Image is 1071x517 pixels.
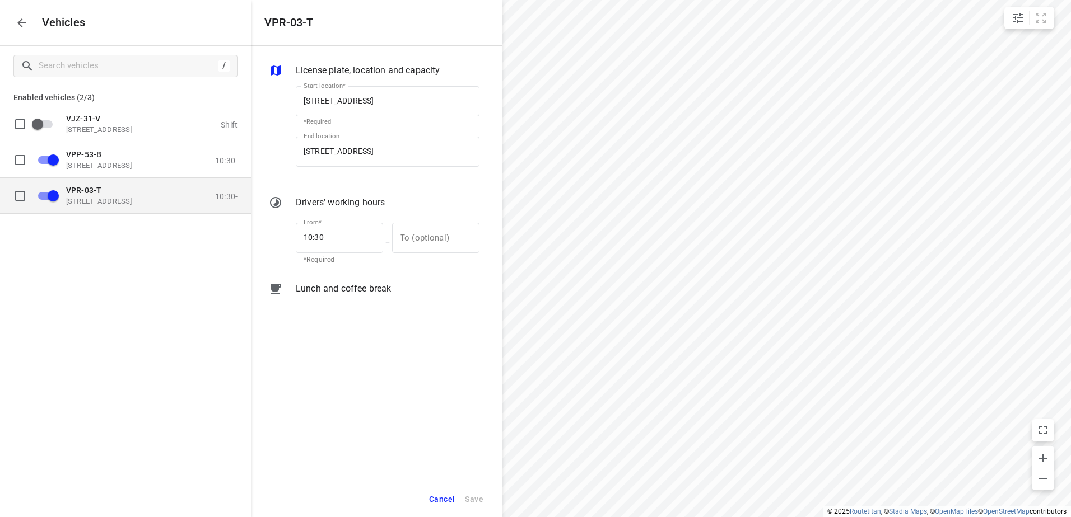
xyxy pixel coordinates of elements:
p: [STREET_ADDRESS] [66,125,178,134]
a: OpenStreetMap [983,507,1030,515]
a: Stadia Maps [889,507,927,515]
span: Disable [31,149,59,170]
a: OpenMapTiles [935,507,978,515]
div: / [218,60,230,72]
input: Search vehicles [39,57,218,74]
p: [STREET_ADDRESS] [66,196,178,205]
div: Lunch and coffee break [269,282,479,316]
span: VJZ-31-V [66,114,100,123]
button: Map settings [1007,7,1029,29]
p: 10:30- [215,156,238,164]
a: Routetitan [850,507,881,515]
span: Cancel [429,492,455,506]
p: Lunch and coffee break [296,282,391,295]
li: © 2025 , © , © © contributors [827,507,1067,515]
span: VPR-03-T [66,185,101,194]
p: [STREET_ADDRESS] [66,161,178,170]
div: small contained button group [1004,7,1054,29]
div: License plate, location and capacity [269,64,479,79]
span: Enable [31,113,59,134]
div: Drivers’ working hours [269,196,479,211]
span: VPP-53-B [66,149,101,158]
span: Disable [31,185,59,206]
p: Vehicles [33,16,86,29]
p: Shift [221,120,238,129]
p: *Required [304,118,472,125]
p: Drivers’ working hours [296,196,385,209]
p: License plate, location and capacity [296,64,440,77]
h5: VPR-03-T [264,16,313,29]
button: Cancel [424,488,460,511]
p: *Required [304,255,375,266]
p: — [383,238,392,247]
p: 10:30- [215,191,238,200]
